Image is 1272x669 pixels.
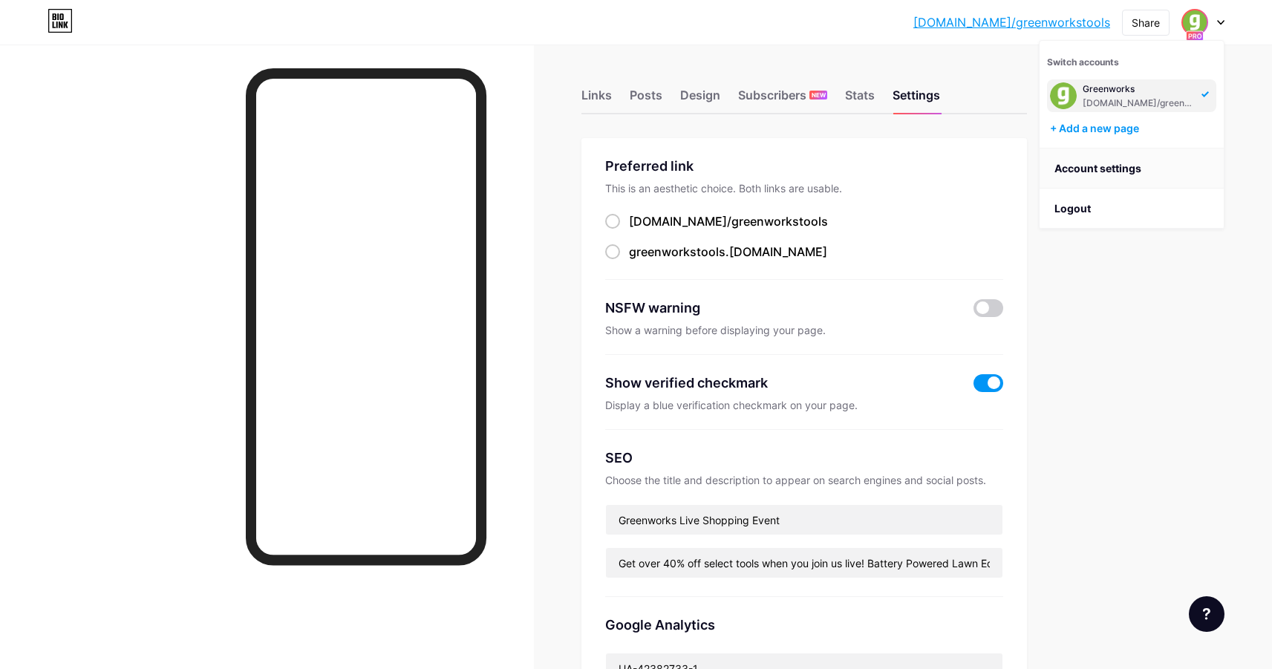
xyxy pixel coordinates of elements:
[1132,15,1160,30] div: Share
[1047,56,1119,68] span: Switch accounts
[1050,121,1216,136] div: + Add a new page
[1040,149,1224,189] a: Account settings
[606,548,1002,578] input: Description (max 160 chars)
[1083,83,1197,95] div: Greenworks
[629,243,827,261] div: .[DOMAIN_NAME]
[605,182,1003,195] div: This is an aesthetic choice. Both links are usable.
[605,474,1003,486] div: Choose the title and description to appear on search engines and social posts.
[629,212,828,230] div: [DOMAIN_NAME]/
[629,244,725,259] span: greenworkstools
[845,86,875,113] div: Stats
[605,615,1003,635] div: Google Analytics
[605,298,952,318] div: NSFW warning
[605,448,1003,468] div: SEO
[1040,189,1224,229] li: Logout
[606,505,1002,535] input: Title
[731,214,828,229] span: greenworkstools
[581,86,612,113] div: Links
[1083,97,1197,109] div: [DOMAIN_NAME]/greenworkstools
[605,324,1003,336] div: Show a warning before displaying your page.
[680,86,720,113] div: Design
[1050,82,1077,109] img: greenworks
[605,399,1003,411] div: Display a blue verification checkmark on your page.
[605,156,1003,176] div: Preferred link
[605,373,768,393] div: Show verified checkmark
[812,91,826,99] span: NEW
[1183,10,1207,34] img: greenworks
[630,86,662,113] div: Posts
[913,13,1110,31] a: [DOMAIN_NAME]/greenworkstools
[893,86,940,113] div: Settings
[738,86,827,113] div: Subscribers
